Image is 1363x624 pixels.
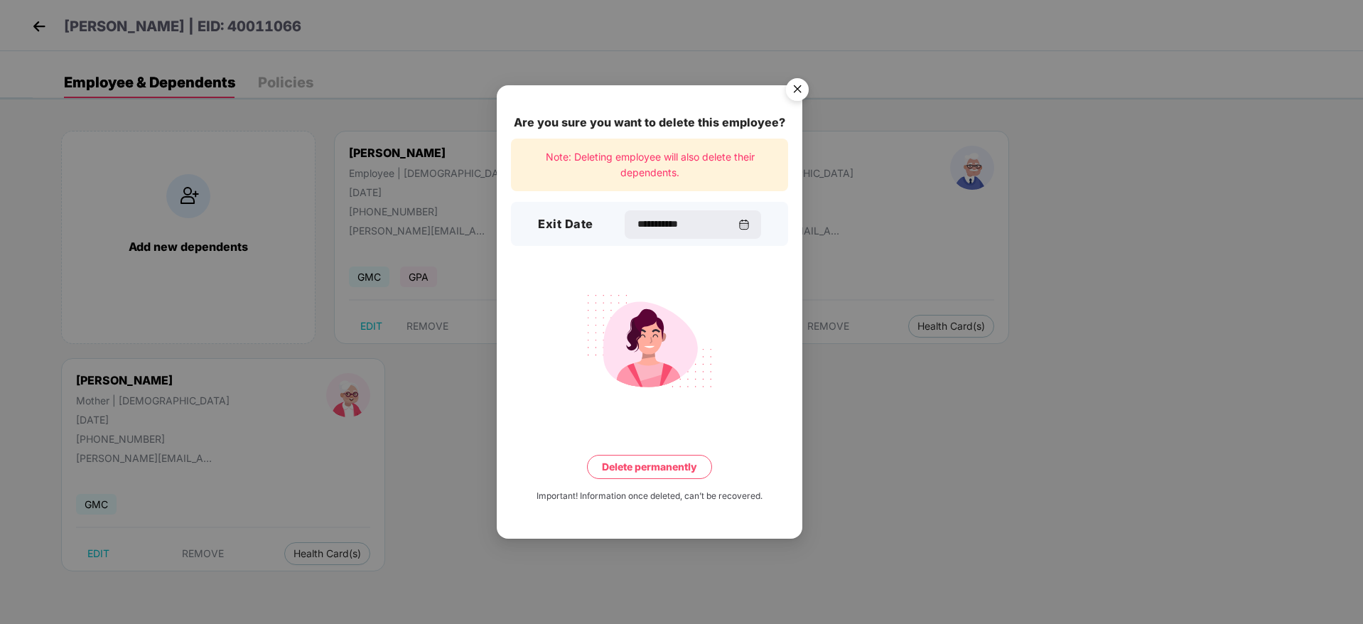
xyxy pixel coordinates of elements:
div: Are you sure you want to delete this employee? [511,114,788,131]
div: Important! Information once deleted, can’t be recovered. [537,490,763,503]
img: svg+xml;base64,PHN2ZyB4bWxucz0iaHR0cDovL3d3dy53My5vcmcvMjAwMC9zdmciIHdpZHRoPSI1NiIgaGVpZ2h0PSI1Ni... [777,72,817,112]
img: svg+xml;base64,PHN2ZyB4bWxucz0iaHR0cDovL3d3dy53My5vcmcvMjAwMC9zdmciIHdpZHRoPSIyMjQiIGhlaWdodD0iMT... [570,286,729,397]
button: Close [777,72,816,110]
img: svg+xml;base64,PHN2ZyBpZD0iQ2FsZW5kYXItMzJ4MzIiIHhtbG5zPSJodHRwOi8vd3d3LnczLm9yZy8yMDAwL3N2ZyIgd2... [738,219,750,230]
div: Note: Deleting employee will also delete their dependents. [511,139,788,192]
h3: Exit Date [538,215,593,234]
button: Delete permanently [587,455,712,479]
